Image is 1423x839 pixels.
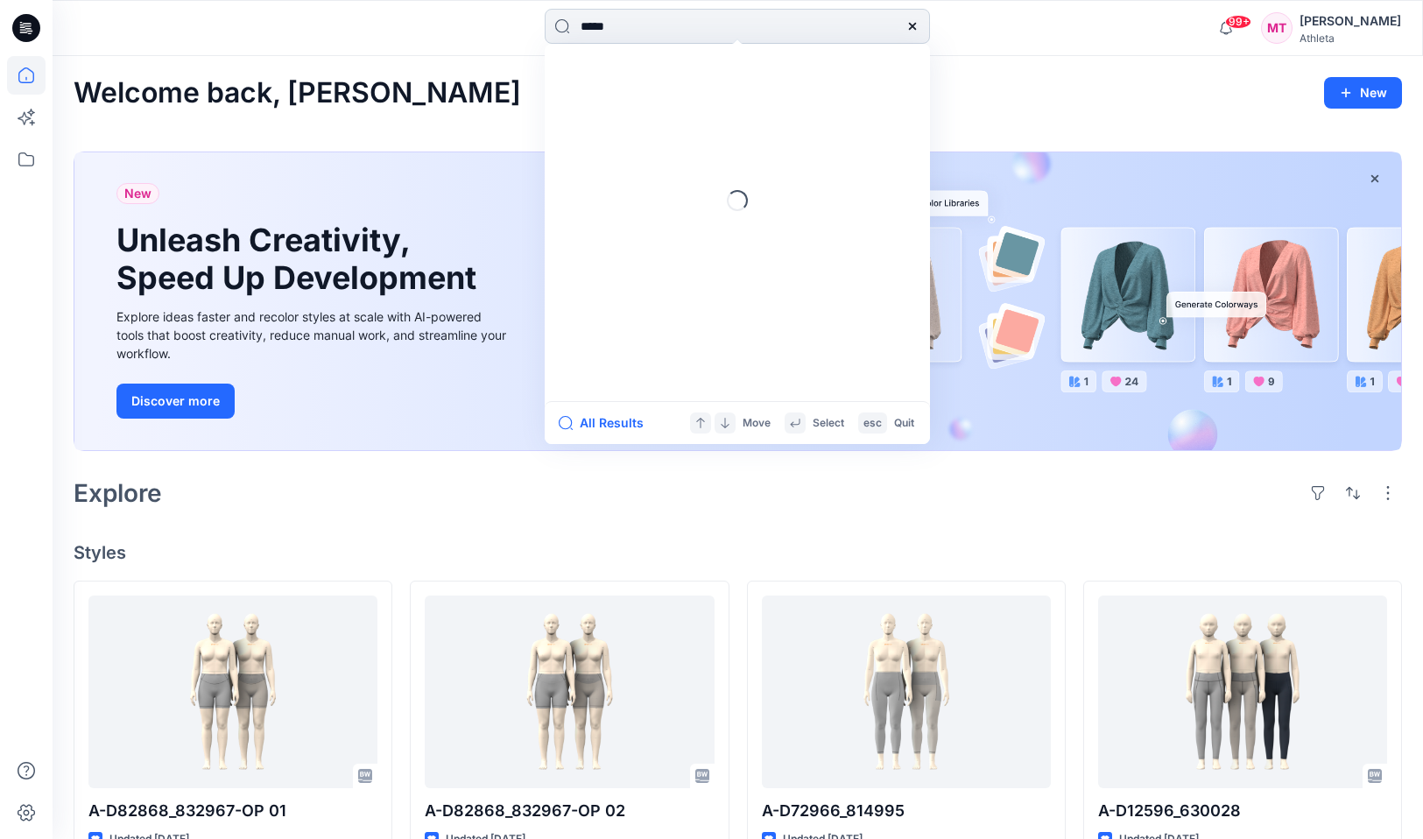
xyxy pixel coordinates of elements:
p: A-D72966_814995 [762,799,1051,823]
a: A-D12596_630028 [1098,596,1387,788]
button: New [1324,77,1402,109]
h1: Unleash Creativity, Speed Up Development [116,222,484,297]
p: A-D82868_832967-OP 01 [88,799,377,823]
p: Select [813,414,844,433]
a: A-D82868_832967-OP 01 [88,596,377,788]
h2: Welcome back, [PERSON_NAME] [74,77,521,109]
p: A-D12596_630028 [1098,799,1387,823]
p: A-D82868_832967-OP 02 [425,799,714,823]
button: All Results [559,412,655,434]
span: New [124,183,151,204]
a: A-D82868_832967-OP 02 [425,596,714,788]
h2: Explore [74,479,162,507]
h4: Styles [74,542,1402,563]
p: Move [743,414,771,433]
div: Athleta [1300,32,1401,45]
p: Quit [894,414,914,433]
div: MT [1261,12,1293,44]
button: Discover more [116,384,235,419]
a: A-D72966_814995 [762,596,1051,788]
a: Discover more [116,384,511,419]
p: esc [863,414,882,433]
div: Explore ideas faster and recolor styles at scale with AI-powered tools that boost creativity, red... [116,307,511,363]
div: [PERSON_NAME] [1300,11,1401,32]
span: 99+ [1225,15,1251,29]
